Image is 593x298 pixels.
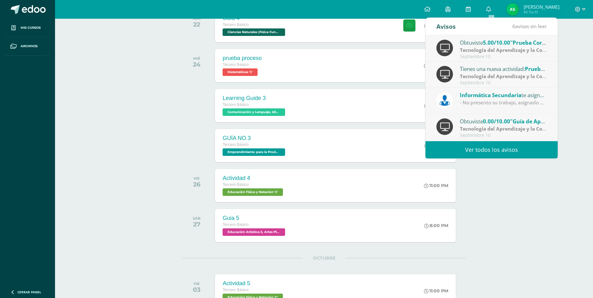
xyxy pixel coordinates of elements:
span: Comunicación y Lenguaje, Idioma Extranjero Inglés 'C' [223,108,285,116]
span: Tercero Básico [223,102,249,107]
div: | Parcial [460,47,547,54]
span: Tercero Básico [223,62,249,67]
div: MIÉ [193,56,200,61]
div: 8:00 PM [424,223,448,228]
div: SÁB [193,216,201,221]
div: 11:00 PM [424,183,448,188]
div: prueba proceso [223,55,262,62]
span: 0.00/10.00 [483,118,510,125]
div: Obtuviste en [460,38,547,47]
div: | Zona [460,125,547,132]
span: Educación Física y Natación 'C' [223,188,283,196]
span: 5.00/10.00 [483,39,510,46]
span: Informática Secundaria [460,92,521,99]
div: 27 [193,221,201,228]
div: 26 [193,181,200,188]
div: VIE [193,176,200,181]
span: Mis cursos [21,25,41,30]
div: Learning Guide 3 [223,95,287,102]
div: Avisos [436,18,456,35]
div: VIE [193,281,200,286]
strong: Tecnología del Aprendizaje y la Comunicación (TIC) [460,73,582,80]
span: Emprendimiento para la Productividad 'C' [223,148,285,156]
img: 6ed6846fa57649245178fca9fc9a58dd.png [436,92,453,109]
span: "Guía de Aprendizaje 3" [510,118,572,125]
div: Septiembre 10 [460,133,547,138]
span: Educación Artística II, Artes Plásticas 'C' [223,228,285,236]
span: [PERSON_NAME] [524,4,560,10]
div: Septiembre 10 [460,54,547,59]
div: te asignó un comentario en 'Guía de Aprendizaje 3' para 'Tecnología del Aprendizaje y la Comunica... [460,91,547,99]
div: 8:00 PM [424,23,448,28]
span: "Prueba Corta (Quizizz)" [510,39,573,46]
strong: Tecnología del Aprendizaje y la Comunicación (TIC) [460,47,582,53]
span: Prueba Corta (Quizizz) [525,65,583,72]
span: avisos sin leer [512,23,547,30]
strong: Tecnología del Aprendizaje y la Comunicación (TIC) [460,125,582,132]
div: Septiembre 10 [460,80,547,86]
span: Cerrar panel [18,290,41,294]
a: Archivos [5,37,50,56]
span: Mi Perfil [524,9,560,15]
a: Mis cursos [5,19,50,37]
div: 8:00 PM [424,143,448,148]
div: | Parcial [460,73,547,80]
div: 8:00 PM [424,103,448,108]
span: Archivos [21,44,38,49]
div: 03 [193,286,200,293]
div: Actividad 5 [223,280,284,287]
span: 6 [512,23,515,30]
span: Tercero Básico [223,142,249,147]
span: Tercero Básico [223,222,249,227]
div: 8:00 AM [424,63,448,68]
span: Tercero Básico [223,22,249,27]
div: Obtuviste en [460,117,547,125]
a: Ver todos los avisos [425,141,558,158]
div: 22 [193,21,201,28]
div: Tienes una nueva actividad: [460,65,547,73]
span: Tercero Básico [223,288,249,292]
span: Tercero Básico [223,182,249,187]
img: 73aea821b6174ef4cf1eb4de491d9f6e.png [506,3,519,16]
div: 24 [193,61,200,68]
div: - No presento su trabajo, asignado para realizarse en casa, el mismo era explicar los programas v... [460,99,547,106]
div: Guia 5 [223,215,287,221]
div: Actividad 4 [223,175,284,181]
span: Matemáticas 'C' [223,68,258,76]
div: GUÍA NO.3 [223,135,287,142]
span: Ciencias Naturales (Física Fundamental) 'C' [223,28,285,36]
div: 11:00 PM [424,288,448,294]
span: OCTUBRE [303,255,345,261]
